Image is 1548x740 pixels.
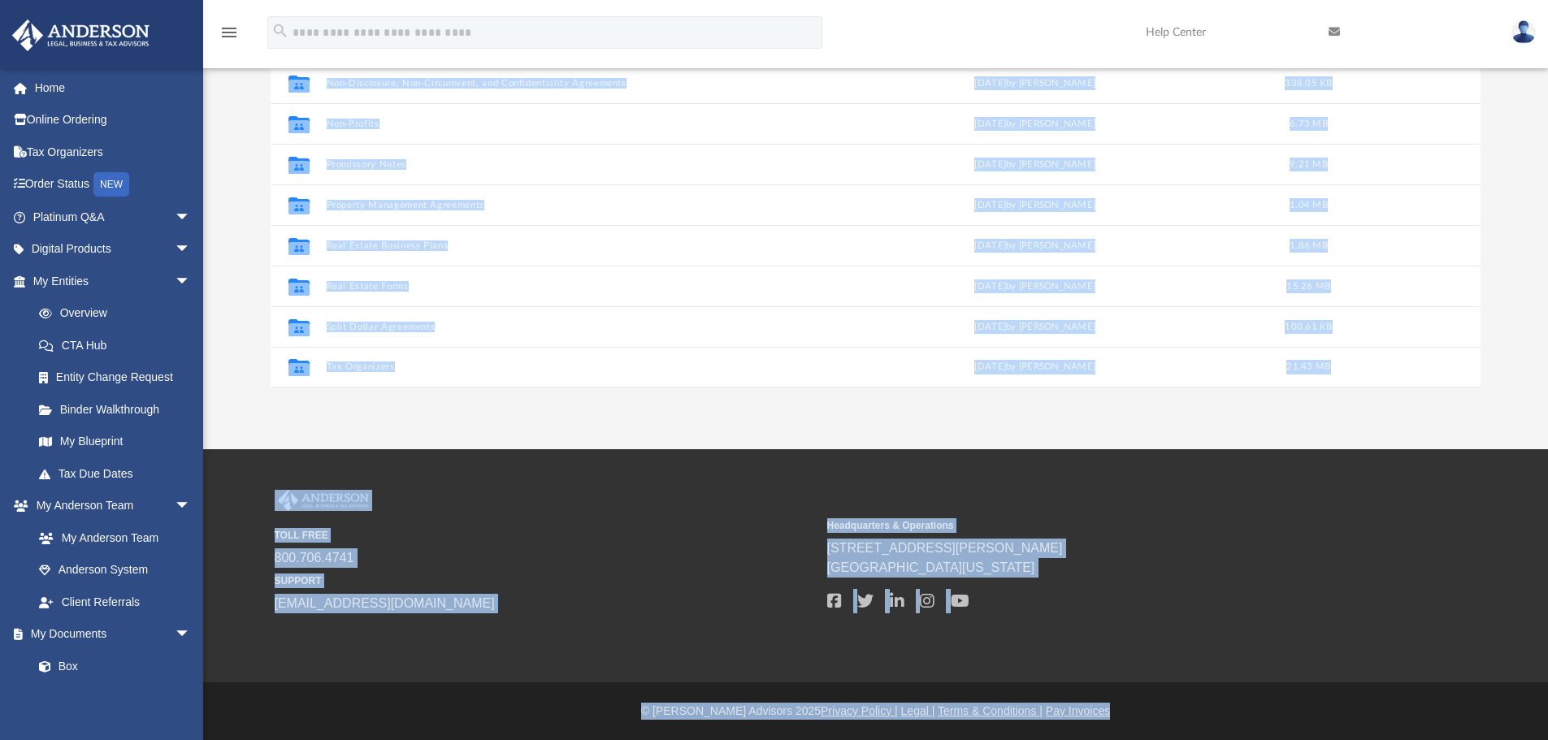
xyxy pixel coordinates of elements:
div: NEW [93,172,129,197]
i: search [271,22,289,40]
a: Overview [23,297,215,330]
small: TOLL FREE [275,528,816,543]
div: [DATE] by [PERSON_NAME] [801,116,1269,131]
div: [DATE] by [PERSON_NAME] [801,319,1269,334]
a: [GEOGRAPHIC_DATA][US_STATE] [827,560,1035,574]
a: My Entitiesarrow_drop_down [11,265,215,297]
span: arrow_drop_down [175,618,207,651]
button: Non-Profits [326,119,794,129]
a: Legal | [901,704,935,717]
a: Home [11,71,215,104]
button: Real Estate Business Plans [326,240,794,251]
small: Headquarters & Operations [827,518,1368,533]
a: Privacy Policy | [821,704,898,717]
span: arrow_drop_down [175,265,207,298]
a: Tax Due Dates [23,457,215,490]
a: Online Ordering [11,104,215,136]
a: My Anderson Teamarrow_drop_down [11,490,207,522]
span: 15.26 MB [1286,281,1330,290]
a: [STREET_ADDRESS][PERSON_NAME] [827,541,1063,555]
span: 21.43 MB [1286,362,1330,371]
a: Anderson System [23,554,207,586]
div: © [PERSON_NAME] Advisors 2025 [203,703,1548,720]
div: [DATE] by [PERSON_NAME] [801,76,1269,90]
button: Real Estate Forms [326,281,794,292]
div: grid [271,51,1481,387]
span: arrow_drop_down [175,201,207,234]
a: CTA Hub [23,329,215,361]
i: menu [219,23,239,42]
a: Client Referrals [23,586,207,618]
button: Promissory Notes [326,159,794,170]
img: Anderson Advisors Platinum Portal [275,490,372,511]
a: Pay Invoices [1046,704,1110,717]
span: 9.21 MB [1290,159,1328,168]
span: 6.73 MB [1290,119,1328,128]
button: Non-Disclosure, Non-Circumvent, and Confidentiality Agreements [326,78,794,89]
button: Property Management Agreements [326,200,794,210]
a: My Anderson Team [23,521,199,554]
span: 1.04 MB [1290,200,1328,209]
a: Order StatusNEW [11,168,215,201]
a: menu [219,31,239,42]
span: 1.86 MB [1290,240,1328,249]
span: 100.61 KB [1285,322,1332,331]
a: Box [23,650,199,682]
a: Terms & Conditions | [938,704,1043,717]
a: My Blueprint [23,426,207,458]
span: arrow_drop_down [175,233,207,266]
a: Platinum Q&Aarrow_drop_down [11,201,215,233]
span: arrow_drop_down [175,490,207,523]
a: Entity Change Request [23,361,215,394]
img: User Pic [1511,20,1536,44]
div: [DATE] by [PERSON_NAME] [801,238,1269,253]
a: 800.706.4741 [275,551,354,565]
a: [EMAIL_ADDRESS][DOMAIN_NAME] [275,596,495,610]
a: Meeting Minutes [23,682,207,715]
a: Binder Walkthrough [23,393,215,426]
div: [DATE] by [PERSON_NAME] [801,197,1269,212]
small: SUPPORT [275,573,816,588]
a: Tax Organizers [11,136,215,168]
div: [DATE] by [PERSON_NAME] [801,360,1269,374]
div: [DATE] by [PERSON_NAME] [801,157,1269,171]
button: Split Dollar Agreements [326,322,794,332]
img: Anderson Advisors Platinum Portal [7,19,154,51]
a: Digital Productsarrow_drop_down [11,233,215,266]
div: [DATE] by [PERSON_NAME] [801,279,1269,293]
button: Tax Organizers [326,361,794,372]
a: My Documentsarrow_drop_down [11,618,207,651]
span: 338.05 KB [1285,78,1332,87]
